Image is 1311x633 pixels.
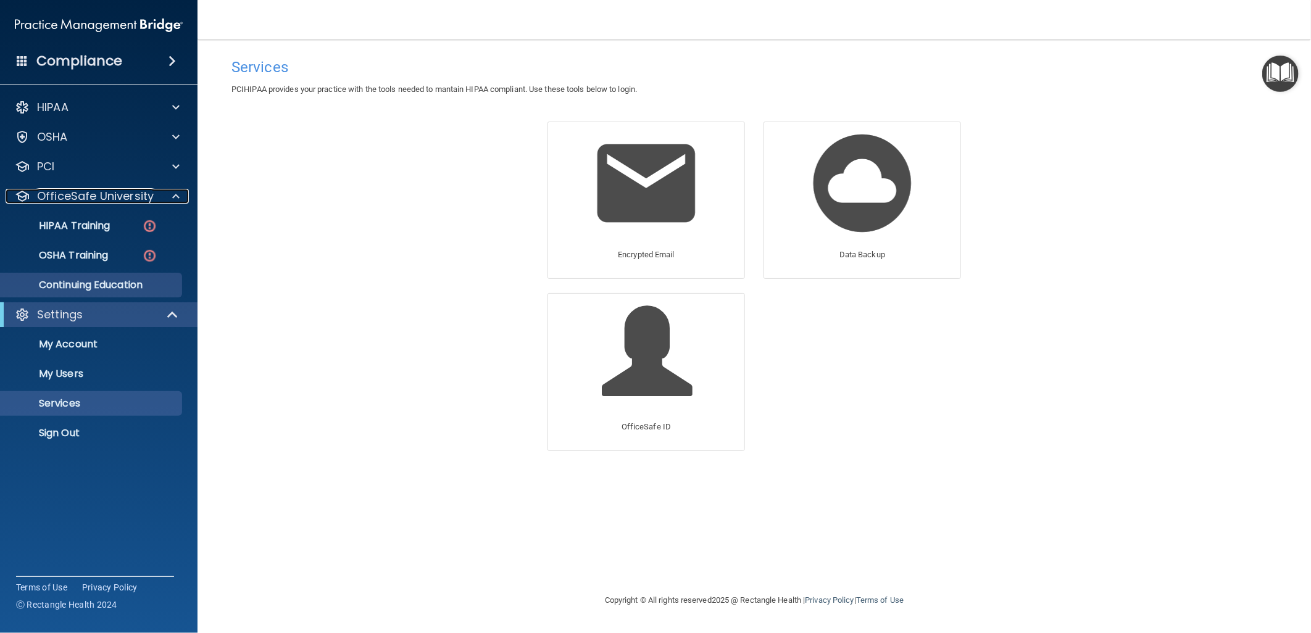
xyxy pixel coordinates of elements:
div: Copyright © All rights reserved 2025 @ Rectangle Health | | [529,581,980,620]
p: HIPAA Training [8,220,110,232]
a: Privacy Policy [805,595,854,605]
span: Ⓒ Rectangle Health 2024 [16,598,117,611]
a: Privacy Policy [82,581,138,594]
a: PCI [15,159,180,174]
a: Terms of Use [16,581,67,594]
a: HIPAA [15,100,180,115]
p: HIPAA [37,100,69,115]
p: OSHA [37,130,68,144]
img: danger-circle.6113f641.png [142,218,157,234]
p: My Account [8,338,177,350]
p: OfficeSafe ID [622,420,671,434]
img: danger-circle.6113f641.png [142,248,157,263]
h4: Compliance [36,52,122,70]
span: PCIHIPAA provides your practice with the tools needed to mantain HIPAA compliant. Use these tools... [231,85,637,94]
p: Encrypted Email [618,247,675,262]
p: Continuing Education [8,279,177,291]
a: OSHA [15,130,180,144]
img: Encrypted Email [588,125,705,242]
img: Data Backup [804,125,921,242]
p: Sign Out [8,427,177,439]
p: Settings [37,307,83,322]
a: Terms of Use [856,595,904,605]
button: Open Resource Center [1262,56,1299,92]
a: Data Backup Data Backup [764,122,961,279]
a: Encrypted Email Encrypted Email [547,122,745,279]
p: Services [8,397,177,410]
p: OSHA Training [8,249,108,262]
p: OfficeSafe University [37,189,154,204]
a: OfficeSafe ID [547,293,745,450]
p: Data Backup [839,247,885,262]
a: OfficeSafe University [15,189,180,204]
img: PMB logo [15,13,183,38]
p: PCI [37,159,54,174]
a: Settings [15,307,179,322]
p: My Users [8,368,177,380]
h4: Services [231,59,1277,75]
